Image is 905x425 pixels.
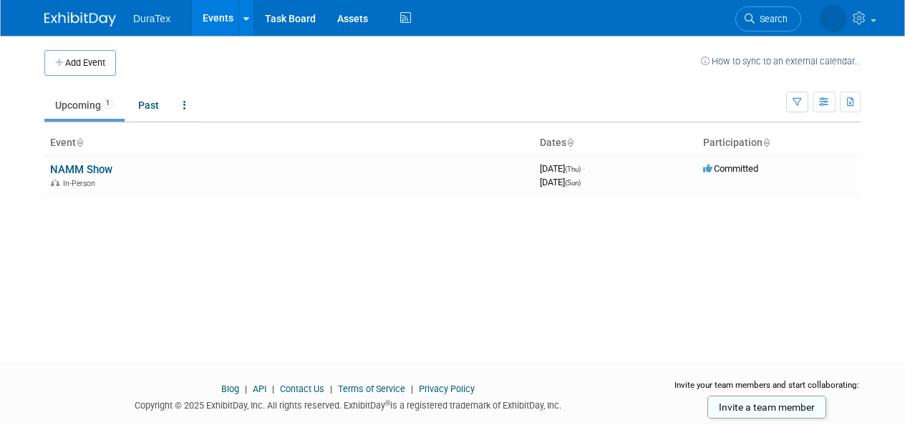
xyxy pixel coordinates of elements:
[820,5,847,32] img: Samantha O'Sullivan
[755,14,788,24] span: Search
[701,56,861,67] a: How to sync to an external calendar...
[50,163,112,176] a: NAMM Show
[133,13,170,24] span: DuraTex
[419,384,475,394] a: Privacy Policy
[268,384,278,394] span: |
[534,131,697,155] th: Dates
[566,137,574,148] a: Sort by Start Date
[44,396,652,412] div: Copyright © 2025 ExhibitDay, Inc. All rights reserved. ExhibitDay is a registered trademark of Ex...
[697,131,861,155] th: Participation
[565,179,581,187] span: (Sun)
[51,179,59,186] img: In-Person Event
[540,163,585,174] span: [DATE]
[763,137,770,148] a: Sort by Participation Type
[253,384,266,394] a: API
[338,384,405,394] a: Terms of Service
[407,384,417,394] span: |
[44,50,116,76] button: Add Event
[703,163,758,174] span: Committed
[102,98,114,109] span: 1
[44,131,534,155] th: Event
[241,384,251,394] span: |
[44,92,125,119] a: Upcoming1
[280,384,324,394] a: Contact Us
[127,92,170,119] a: Past
[735,6,801,31] a: Search
[673,379,861,401] div: Invite your team members and start collaborating:
[540,177,581,187] span: [DATE]
[221,384,239,394] a: Blog
[63,179,100,188] span: In-Person
[326,384,336,394] span: |
[44,12,116,26] img: ExhibitDay
[565,165,581,173] span: (Thu)
[76,137,83,148] a: Sort by Event Name
[707,396,826,419] a: Invite a team member
[385,399,390,407] sup: ®
[583,163,585,174] span: -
